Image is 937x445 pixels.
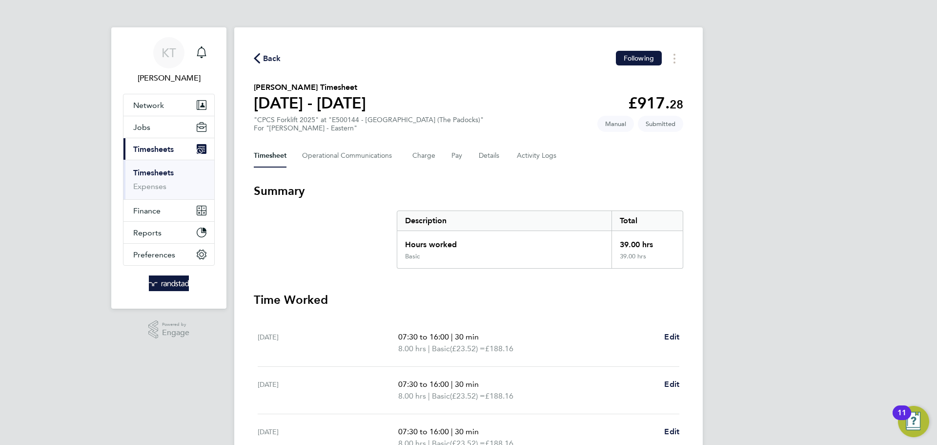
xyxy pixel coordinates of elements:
[455,332,479,341] span: 30 min
[455,427,479,436] span: 30 min
[611,211,683,231] div: Total
[405,253,420,260] div: Basic
[897,413,906,425] div: 11
[133,123,150,132] span: Jobs
[664,426,679,438] a: Edit
[162,320,189,329] span: Powered by
[664,380,679,389] span: Edit
[258,331,398,355] div: [DATE]
[517,144,558,168] button: Activity Logs
[479,144,501,168] button: Details
[898,406,929,437] button: Open Resource Center, 11 new notifications
[162,329,189,337] span: Engage
[451,144,463,168] button: Pay
[432,390,450,402] span: Basic
[611,253,683,268] div: 39.00 hrs
[616,51,662,65] button: Following
[624,54,654,63] span: Following
[254,52,281,64] button: Back
[451,332,453,341] span: |
[133,250,175,259] span: Preferences
[123,244,214,265] button: Preferences
[628,94,683,112] app-decimal: £917.
[638,116,683,132] span: This timesheet is Submitted.
[398,380,449,389] span: 07:30 to 16:00
[664,379,679,390] a: Edit
[485,344,513,353] span: £188.16
[664,331,679,343] a: Edit
[263,53,281,64] span: Back
[123,72,215,84] span: Kieran Trotter
[254,183,683,199] h3: Summary
[123,160,214,199] div: Timesheets
[162,46,176,59] span: KT
[254,93,366,113] h1: [DATE] - [DATE]
[123,275,215,291] a: Go to home page
[398,391,426,401] span: 8.00 hrs
[451,427,453,436] span: |
[302,144,397,168] button: Operational Communications
[149,275,189,291] img: randstad-logo-retina.png
[254,144,286,168] button: Timesheet
[397,231,611,253] div: Hours worked
[398,427,449,436] span: 07:30 to 16:00
[397,211,611,231] div: Description
[111,27,226,309] nav: Main navigation
[254,82,366,93] h2: [PERSON_NAME] Timesheet
[664,427,679,436] span: Edit
[123,116,214,138] button: Jobs
[133,101,164,110] span: Network
[133,182,166,191] a: Expenses
[450,344,485,353] span: (£23.52) =
[666,51,683,66] button: Timesheets Menu
[432,343,450,355] span: Basic
[133,206,161,215] span: Finance
[611,231,683,253] div: 39.00 hrs
[670,97,683,111] span: 28
[123,222,214,243] button: Reports
[398,344,426,353] span: 8.00 hrs
[428,391,430,401] span: |
[428,344,430,353] span: |
[254,116,484,132] div: "CPCS Forklift 2025" at "E500144 - [GEOGRAPHIC_DATA] (The Padocks)"
[254,124,484,132] div: For "[PERSON_NAME] - Eastern"
[597,116,634,132] span: This timesheet was manually created.
[455,380,479,389] span: 30 min
[258,379,398,402] div: [DATE]
[133,228,162,237] span: Reports
[148,320,190,339] a: Powered byEngage
[412,144,436,168] button: Charge
[664,332,679,341] span: Edit
[123,200,214,221] button: Finance
[451,380,453,389] span: |
[123,37,215,84] a: KT[PERSON_NAME]
[133,145,174,154] span: Timesheets
[133,168,174,177] a: Timesheets
[398,332,449,341] span: 07:30 to 16:00
[450,391,485,401] span: (£23.52) =
[485,391,513,401] span: £188.16
[123,94,214,116] button: Network
[397,211,683,269] div: Summary
[254,292,683,308] h3: Time Worked
[123,138,214,160] button: Timesheets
